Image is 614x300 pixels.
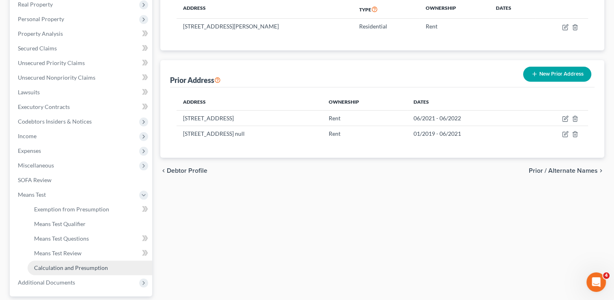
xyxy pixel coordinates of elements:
[18,103,70,110] span: Executory Contracts
[18,147,41,154] span: Expenses
[28,261,152,275] a: Calculation and Presumption
[18,176,52,183] span: SOFA Review
[160,167,207,174] button: chevron_left Debtor Profile
[586,272,606,292] iframe: Intercom live chat
[11,26,152,41] a: Property Analysis
[529,167,598,174] span: Prior / Alternate Names
[34,264,108,271] span: Calculation and Presumption
[34,235,89,242] span: Means Test Questions
[18,45,57,52] span: Secured Claims
[598,167,604,174] i: chevron_right
[18,1,53,8] span: Real Property
[28,231,152,246] a: Means Test Questions
[407,126,525,141] td: 01/2019 - 06/2021
[177,19,353,34] td: [STREET_ADDRESS][PERSON_NAME]
[18,15,64,22] span: Personal Property
[529,167,604,174] button: Prior / Alternate Names chevron_right
[603,272,610,279] span: 4
[419,19,489,34] td: Rent
[407,94,525,110] th: Dates
[18,279,75,286] span: Additional Documents
[18,118,92,125] span: Codebtors Insiders & Notices
[18,89,40,96] span: Lawsuits
[18,30,63,37] span: Property Analysis
[18,59,85,66] span: Unsecured Priority Claims
[11,173,152,187] a: SOFA Review
[11,85,152,100] a: Lawsuits
[11,56,152,70] a: Unsecured Priority Claims
[523,67,591,82] button: New Prior Address
[353,19,419,34] td: Residential
[28,217,152,231] a: Means Test Qualifier
[11,100,152,114] a: Executory Contracts
[18,74,95,81] span: Unsecured Nonpriority Claims
[177,126,322,141] td: [STREET_ADDRESS] null
[322,110,407,126] td: Rent
[160,167,167,174] i: chevron_left
[28,246,152,261] a: Means Test Review
[170,75,221,85] div: Prior Address
[177,94,322,110] th: Address
[407,110,525,126] td: 06/2021 - 06/2022
[18,162,54,169] span: Miscellaneous
[34,220,86,227] span: Means Test Qualifier
[34,206,109,213] span: Exemption from Presumption
[322,94,407,110] th: Ownership
[11,41,152,56] a: Secured Claims
[11,70,152,85] a: Unsecured Nonpriority Claims
[167,167,207,174] span: Debtor Profile
[322,126,407,141] td: Rent
[28,202,152,217] a: Exemption from Presumption
[18,191,46,198] span: Means Test
[34,250,82,257] span: Means Test Review
[18,133,37,139] span: Income
[177,110,322,126] td: [STREET_ADDRESS]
